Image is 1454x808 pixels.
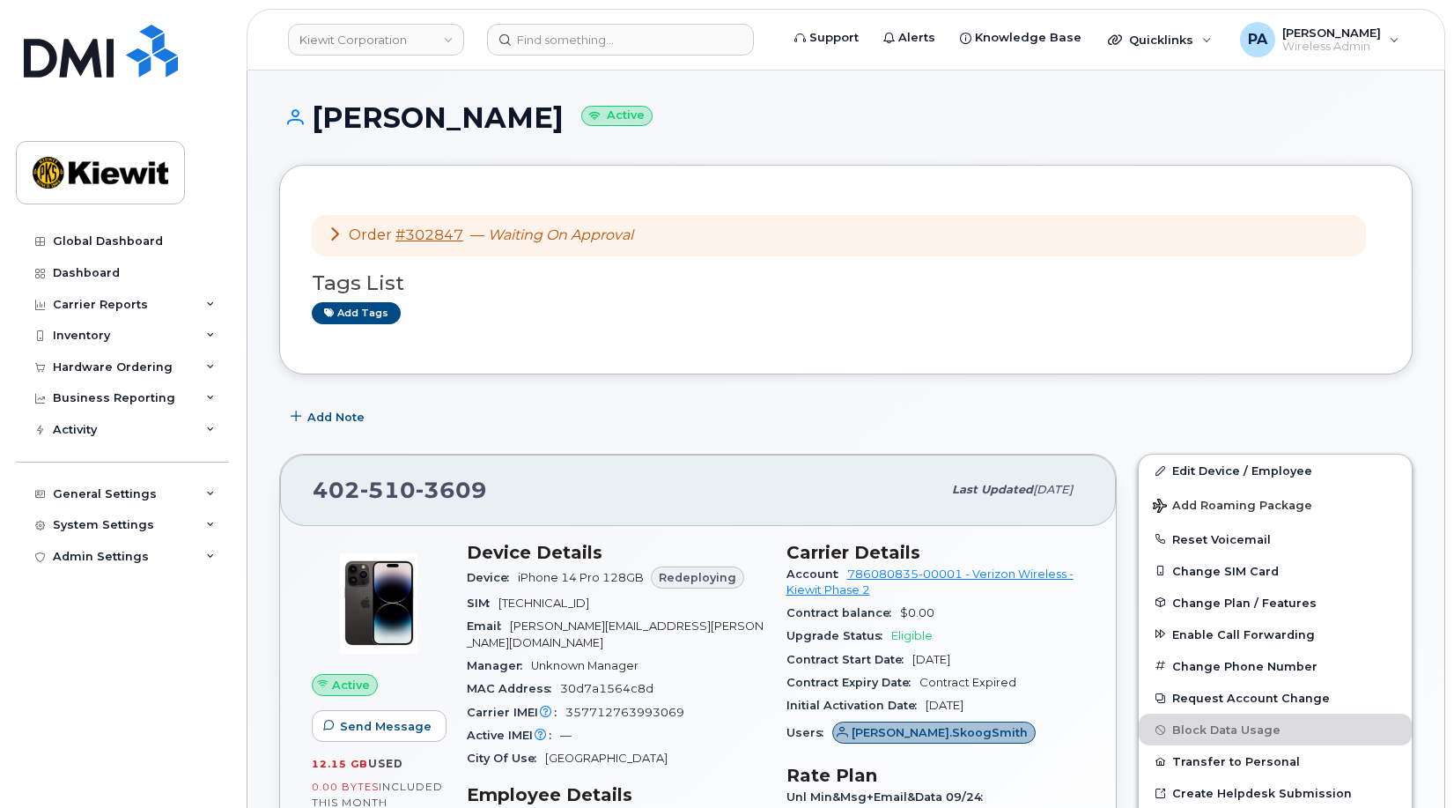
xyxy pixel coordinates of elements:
[1139,650,1412,682] button: Change Phone Number
[786,726,832,739] span: Users
[518,571,644,584] span: iPhone 14 Pro 128GB
[326,551,432,656] img: image20231002-3703462-11aim6e.jpeg
[488,226,633,243] em: Waiting On Approval
[312,710,447,742] button: Send Message
[952,483,1033,496] span: Last updated
[1172,596,1317,609] span: Change Plan / Features
[891,629,933,642] span: Eligible
[786,567,847,581] span: Account
[467,682,560,695] span: MAC Address
[560,729,572,742] span: —
[395,226,463,243] a: #302847
[1139,486,1412,523] button: Add Roaming Package
[786,790,992,804] span: Unl Min&Msg+Email&Data 09/24
[1153,499,1312,515] span: Add Roaming Package
[1377,731,1441,795] iframe: Messenger Launcher
[1139,455,1412,486] a: Edit Device / Employee
[926,699,963,712] span: [DATE]
[467,619,764,649] span: [PERSON_NAME][EMAIL_ADDRESS][PERSON_NAME][DOMAIN_NAME]
[498,597,589,610] span: [TECHNICAL_ID]
[919,676,1016,689] span: Contract Expired
[786,606,900,619] span: Contract balance
[786,653,912,666] span: Contract Start Date
[467,619,510,633] span: Email
[312,781,379,793] span: 0.00 Bytes
[659,569,736,586] span: Redeploying
[1139,619,1412,650] button: Enable Call Forwarding
[467,729,560,742] span: Active IMEI
[786,699,926,712] span: Initial Activation Date
[852,724,1028,741] span: [PERSON_NAME].SkoogSmith
[312,272,1380,294] h3: Tags List
[1172,627,1315,641] span: Enable Call Forwarding
[467,752,545,765] span: City Of Use
[545,752,668,765] span: [GEOGRAPHIC_DATA]
[786,542,1085,563] h3: Carrier Details
[307,409,365,426] span: Add Note
[279,401,380,433] button: Add Note
[1139,587,1412,619] button: Change Plan / Features
[416,477,487,503] span: 3609
[912,653,950,666] span: [DATE]
[467,784,765,805] h3: Employee Details
[467,542,765,563] h3: Device Details
[467,706,565,719] span: Carrier IMEI
[786,567,1074,597] a: 786080835-00001 - Verizon Wireless - Kiewit Phase 2
[1033,483,1073,496] span: [DATE]
[1139,523,1412,555] button: Reset Voicemail
[786,676,919,689] span: Contract Expiry Date
[1139,555,1412,587] button: Change SIM Card
[900,606,934,619] span: $0.00
[560,682,653,695] span: 30d7a1564c8d
[340,718,432,735] span: Send Message
[786,629,891,642] span: Upgrade Status
[832,726,1037,739] a: [PERSON_NAME].SkoogSmith
[332,677,370,693] span: Active
[467,597,498,610] span: SIM
[360,477,416,503] span: 510
[279,102,1413,133] h1: [PERSON_NAME]
[1139,714,1412,745] button: Block Data Usage
[313,477,487,503] span: 402
[368,757,403,770] span: used
[467,571,518,584] span: Device
[312,302,401,324] a: Add tags
[581,106,653,126] small: Active
[1139,745,1412,777] button: Transfer to Personal
[470,226,633,243] span: —
[1139,682,1412,714] button: Request Account Change
[467,659,531,672] span: Manager
[349,226,392,243] span: Order
[565,706,684,719] span: 357712763993069
[786,765,1085,786] h3: Rate Plan
[531,659,638,672] span: Unknown Manager
[312,758,368,770] span: 12.15 GB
